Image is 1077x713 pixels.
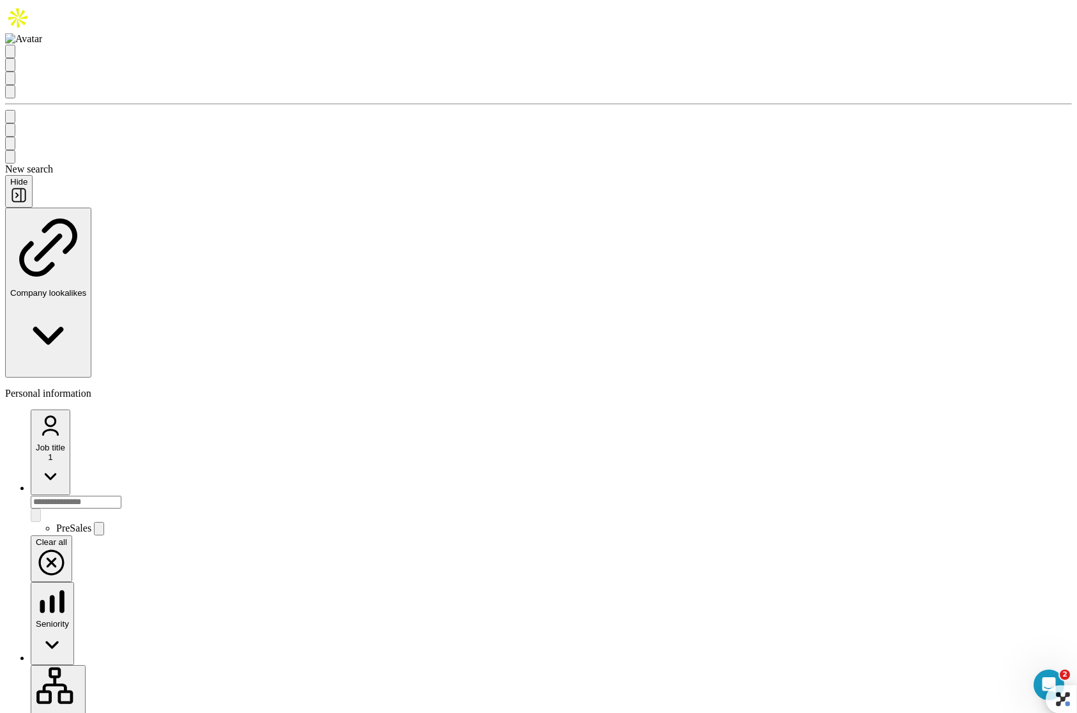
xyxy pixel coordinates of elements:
[5,33,42,45] img: Avatar
[31,410,70,495] button: Job title1
[5,175,33,208] button: Hide
[5,150,15,164] button: Feedback
[5,137,15,150] button: Dashboard
[1034,670,1064,700] iframe: Intercom live chat
[31,582,74,666] button: Seniority
[36,619,69,629] div: Seniority
[10,288,86,298] div: Company lookalikes
[36,452,65,462] div: 1
[5,45,15,58] button: Quick start
[1060,670,1070,680] span: 2
[56,523,91,533] span: PreSales
[5,72,15,85] button: Enrich CSV
[31,535,72,582] button: Clear all
[36,443,65,452] div: Job title
[5,85,15,98] button: My lists
[5,164,1072,175] div: New search
[5,110,15,123] button: Use Surfe on LinkedIn
[5,58,15,72] button: Search
[5,123,15,137] button: Use Surfe API
[5,5,31,31] img: Apollo.io
[5,208,91,378] button: Company lookalikes
[5,388,1072,399] p: Personal information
